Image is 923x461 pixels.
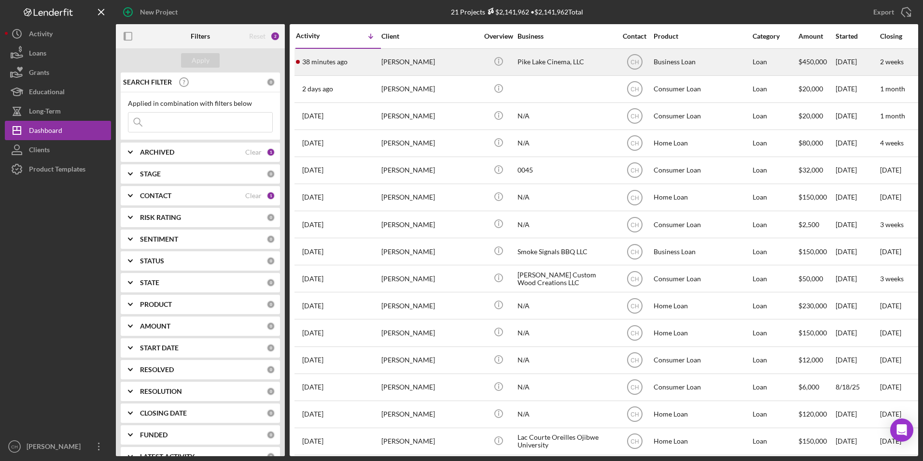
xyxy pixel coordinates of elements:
div: 0 [266,213,275,222]
div: 0 [266,300,275,309]
button: New Project [116,2,187,22]
text: CH [630,275,639,282]
time: 3 weeks [880,220,904,229]
div: [DATE] [836,429,879,454]
button: Apply [181,53,220,68]
div: Activity [29,24,53,46]
div: Home Loan [654,402,750,427]
div: [DATE] [836,320,879,346]
time: [DATE] [880,302,901,310]
div: Clients [29,140,50,162]
time: 2025-09-23 12:07 [302,193,323,201]
button: Grants [5,63,111,82]
span: $150,000 [798,247,827,256]
b: Filters [191,32,210,40]
div: 0 [266,452,275,461]
time: [DATE] [880,247,901,256]
div: N/A [517,130,614,156]
div: Loan [753,293,797,318]
div: New Project [140,2,178,22]
button: Educational [5,82,111,101]
time: 2025-09-16 21:04 [302,248,323,256]
div: Consumer Loan [654,103,750,129]
b: START DATE [140,344,179,352]
div: [PERSON_NAME] [381,158,478,183]
b: LATEST ACTIVITY [140,453,195,461]
div: Long-Term [29,101,61,123]
text: CH [630,411,639,418]
div: Apply [192,53,210,68]
text: CH [630,221,639,228]
div: [DATE] [836,103,879,129]
text: CH [630,330,639,337]
span: $450,000 [798,58,827,66]
div: Consumer Loan [654,266,750,291]
div: Loan [753,266,797,291]
div: [PERSON_NAME] [381,375,478,400]
div: Loan [753,429,797,454]
time: [DATE] [880,437,901,445]
div: Educational [29,82,65,104]
time: [DATE] [880,166,901,174]
div: 0 [266,431,275,439]
div: N/A [517,402,614,427]
div: 0 [266,78,275,86]
time: 2025-09-19 01:51 [302,221,323,229]
span: $150,000 [798,329,827,337]
time: [DATE] [880,356,901,364]
text: CH [630,384,639,391]
div: 0 [266,344,275,352]
div: [DATE] [836,185,879,210]
span: $2,500 [798,220,819,229]
div: Consumer Loan [654,347,750,373]
div: Overview [480,32,517,40]
text: CH [630,194,639,201]
b: RESOLVED [140,366,174,374]
div: 0 [266,257,275,265]
time: 2025-09-27 14:21 [302,139,323,147]
a: Product Templates [5,159,111,179]
div: [PERSON_NAME] [381,320,478,346]
button: Clients [5,140,111,159]
span: $6,000 [798,383,819,391]
div: 0 [266,387,275,396]
div: [PERSON_NAME] [381,266,478,291]
div: [PERSON_NAME] [381,293,478,318]
div: Open Intercom Messenger [890,418,913,442]
div: [PERSON_NAME] [381,347,478,373]
div: N/A [517,320,614,346]
time: 1 month [880,85,905,93]
div: [PERSON_NAME] [381,76,478,102]
div: Business Loan [654,49,750,75]
div: Loan [753,130,797,156]
div: [PERSON_NAME] [381,429,478,454]
div: [DATE] [836,266,879,291]
div: [PERSON_NAME] Custom Wood Creations LLC [517,266,614,291]
div: Category [753,32,797,40]
button: Activity [5,24,111,43]
time: 1 month [880,112,905,120]
div: N/A [517,347,614,373]
div: Grants [29,63,49,85]
text: CH [11,444,18,449]
div: 0045 [517,158,614,183]
div: Loan [753,49,797,75]
time: 2025-08-13 18:35 [302,410,323,418]
div: 0 [266,278,275,287]
text: CH [630,167,639,174]
div: 0 [266,322,275,331]
div: Business [517,32,614,40]
div: Loan [753,347,797,373]
div: $230,000 [798,293,835,318]
div: Clear [245,192,262,200]
div: 21 Projects • $2,141,962 Total [451,8,583,16]
div: Reset [249,32,266,40]
div: Loan [753,103,797,129]
button: Long-Term [5,101,111,121]
div: Product Templates [29,159,85,181]
span: $20,000 [798,112,823,120]
span: $32,000 [798,166,823,174]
